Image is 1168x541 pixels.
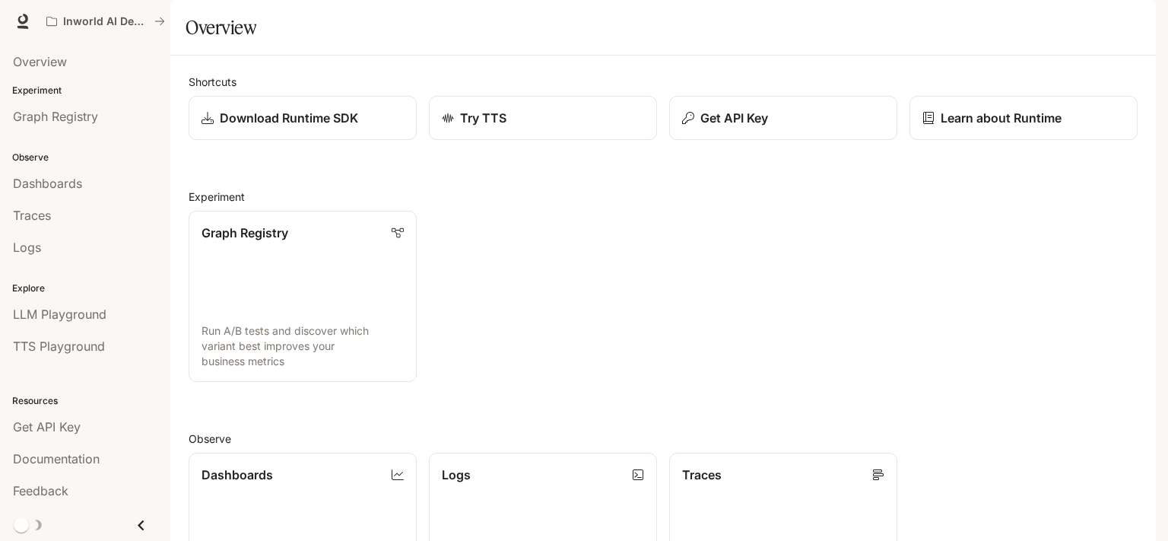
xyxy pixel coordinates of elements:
[669,96,897,140] button: Get API Key
[186,12,256,43] h1: Overview
[189,211,417,382] a: Graph RegistryRun A/B tests and discover which variant best improves your business metrics
[202,466,273,484] p: Dashboards
[682,466,722,484] p: Traces
[909,96,1138,140] a: Learn about Runtime
[40,6,172,37] button: All workspaces
[63,15,148,28] p: Inworld AI Demos
[941,109,1062,127] p: Learn about Runtime
[429,96,657,140] a: Try TTS
[189,189,1138,205] h2: Experiment
[202,224,288,242] p: Graph Registry
[700,109,768,127] p: Get API Key
[460,109,506,127] p: Try TTS
[220,109,358,127] p: Download Runtime SDK
[442,466,471,484] p: Logs
[189,431,1138,447] h2: Observe
[189,96,417,140] a: Download Runtime SDK
[189,74,1138,90] h2: Shortcuts
[202,323,404,369] p: Run A/B tests and discover which variant best improves your business metrics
